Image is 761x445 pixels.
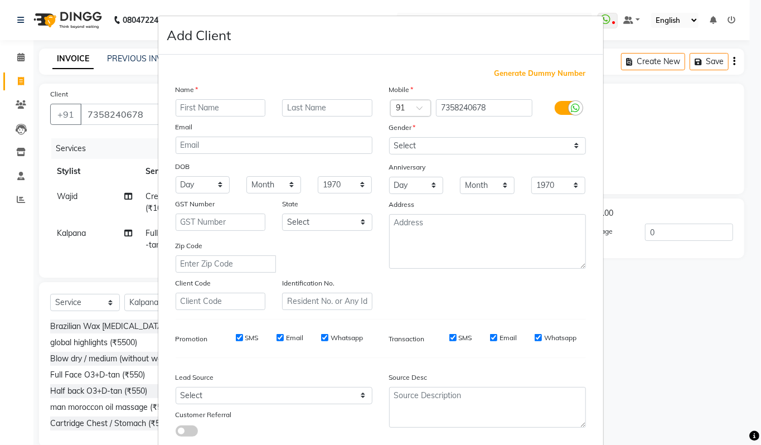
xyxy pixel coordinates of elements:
input: Email [176,137,372,154]
input: Enter Zip Code [176,255,276,273]
input: First Name [176,99,266,117]
input: Last Name [282,99,372,117]
label: Gender [389,123,416,133]
label: GST Number [176,199,215,209]
label: Client Code [176,278,211,288]
label: Zip Code [176,241,203,251]
label: DOB [176,162,190,172]
label: Email [500,333,517,343]
label: Whatsapp [544,333,576,343]
label: Transaction [389,334,425,344]
label: Email [286,333,303,343]
label: Source Desc [389,373,428,383]
label: Whatsapp [331,333,363,343]
label: SMS [245,333,259,343]
label: State [282,199,298,209]
input: Resident No. or Any Id [282,293,372,310]
label: Mobile [389,85,414,95]
label: Anniversary [389,162,426,172]
span: Generate Dummy Number [495,68,586,79]
input: Mobile [436,99,532,117]
label: Address [389,200,415,210]
label: SMS [459,333,472,343]
label: Promotion [176,334,208,344]
label: Customer Referral [176,410,232,420]
input: Client Code [176,293,266,310]
label: Email [176,122,193,132]
h4: Add Client [167,25,231,45]
label: Name [176,85,198,95]
label: Identification No. [282,278,335,288]
input: GST Number [176,214,266,231]
label: Lead Source [176,373,214,383]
